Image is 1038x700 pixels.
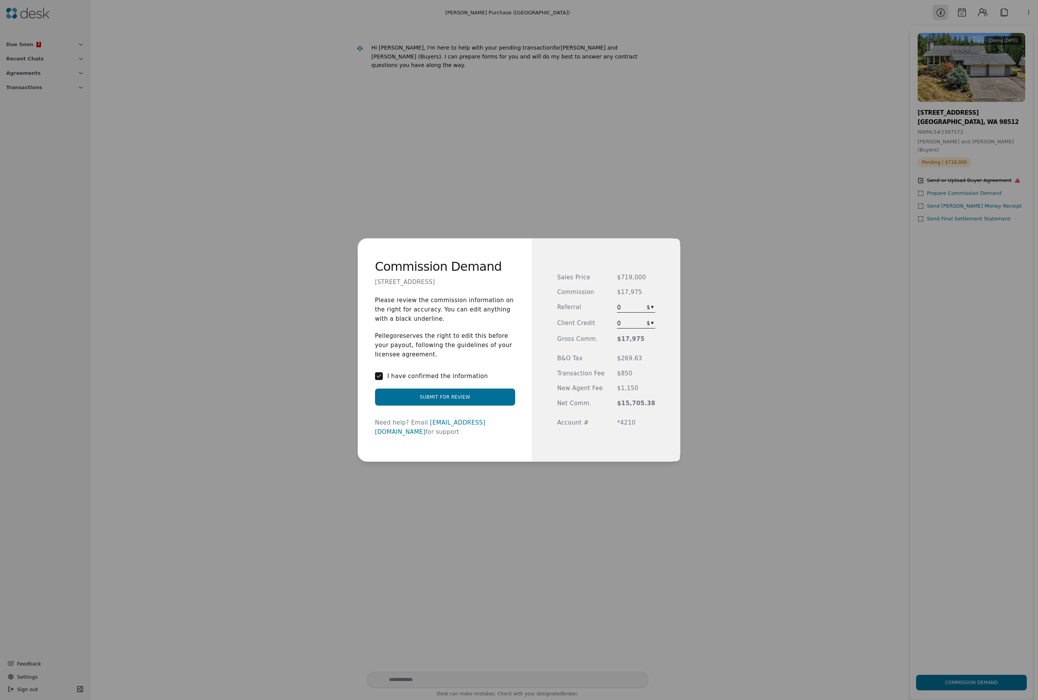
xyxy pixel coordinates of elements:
span: B&O Tax [557,354,605,363]
span: $1,150 [617,384,655,393]
span: $15,705.38 [617,399,655,408]
span: $17,975 [617,288,655,297]
span: Gross Comm. [557,335,605,344]
span: Commission [557,288,605,297]
span: 0 [617,319,631,328]
label: I have confirmed the information [387,371,488,381]
span: $719,000 [617,273,655,282]
span: Client Credit [557,319,605,329]
span: $269.63 [617,354,655,363]
div: Need help? Email [375,418,515,437]
span: $17,975 [617,335,655,344]
span: Referral [557,303,605,313]
span: *4210 [617,418,655,427]
span: $850 [617,369,655,378]
h2: Commission Demand [375,263,502,270]
button: $ [645,304,656,311]
span: New Agent Fee [557,384,605,393]
div: ▾ [651,318,654,327]
span: 0 [617,303,631,312]
p: Pellego reserves the right to edit this before your payout, following the guidelines of your lice... [375,331,515,359]
div: ▾ [651,303,654,311]
span: Transaction Fee [557,369,605,378]
span: Sales Price [557,273,605,282]
p: [STREET_ADDRESS] [375,278,435,287]
button: Submit for Review [375,389,515,406]
span: for support [425,428,459,435]
span: Account # [557,418,605,427]
a: [EMAIL_ADDRESS][DOMAIN_NAME] [375,419,485,435]
p: Please review the commission information on the right for accuracy. You can edit anything with a ... [375,296,515,323]
span: Net Comm. [557,399,605,408]
button: $ [645,320,656,327]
